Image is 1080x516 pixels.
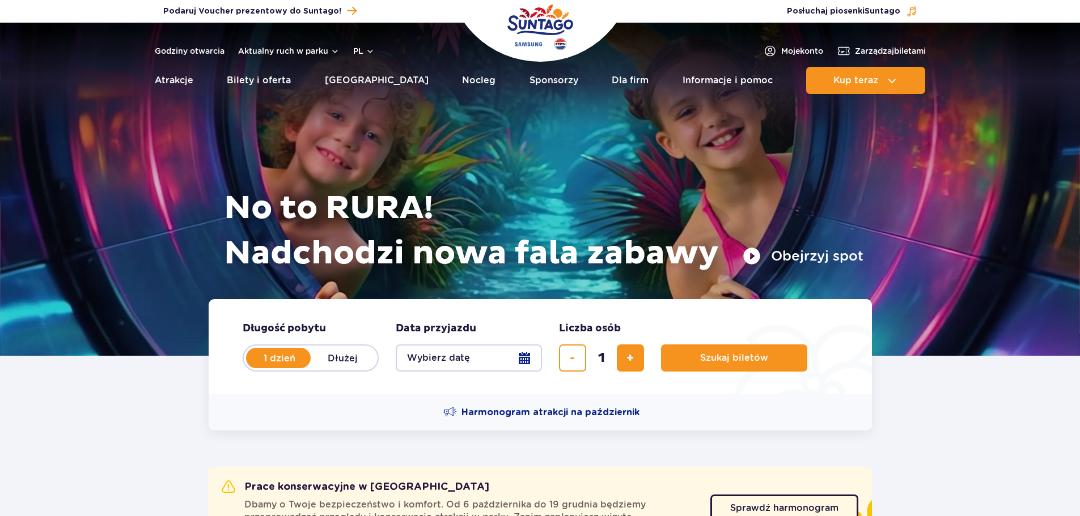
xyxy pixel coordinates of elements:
[243,322,326,335] span: Długość pobytu
[855,45,926,57] span: Zarządzaj biletami
[837,44,926,58] a: Zarządzajbiletami
[238,46,340,56] button: Aktualny ruch w parku
[163,6,341,17] span: Podaruj Voucher prezentowy do Suntago!
[155,45,225,57] a: Godziny otwarcia
[683,67,773,94] a: Informacje i pomoc
[806,67,925,94] button: Kup teraz
[396,344,542,372] button: Wybierz datę
[311,346,375,370] label: Dłużej
[588,344,615,372] input: liczba biletów
[227,67,291,94] a: Bilety i oferta
[443,406,639,419] a: Harmonogram atrakcji na październik
[462,67,495,94] a: Nocleg
[209,299,872,394] form: Planowanie wizyty w Park of Poland
[155,67,193,94] a: Atrakcje
[787,6,917,17] button: Posłuchaj piosenkiSuntago
[781,45,823,57] span: Moje konto
[787,6,900,17] span: Posłuchaj piosenki
[743,247,863,265] button: Obejrzyj spot
[833,75,878,86] span: Kup teraz
[163,3,357,19] a: Podaruj Voucher prezentowy do Suntago!
[865,7,900,15] span: Suntago
[461,406,639,419] span: Harmonogram atrakcji na październik
[700,353,768,363] span: Szukaj biletów
[353,45,375,57] button: pl
[325,67,429,94] a: [GEOGRAPHIC_DATA]
[763,44,823,58] a: Mojekonto
[530,67,578,94] a: Sponsorzy
[559,322,621,335] span: Liczba osób
[661,344,807,372] button: Szukaj biletów
[247,346,312,370] label: 1 dzień
[222,480,489,494] h2: Prace konserwacyjne w [GEOGRAPHIC_DATA]
[224,186,863,276] h1: No to RURA! Nadchodzi nowa fala zabawy
[730,504,838,513] span: Sprawdź harmonogram
[396,322,476,335] span: Data przyjazdu
[559,344,586,372] button: usuń bilet
[617,344,644,372] button: dodaj bilet
[612,67,649,94] a: Dla firm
